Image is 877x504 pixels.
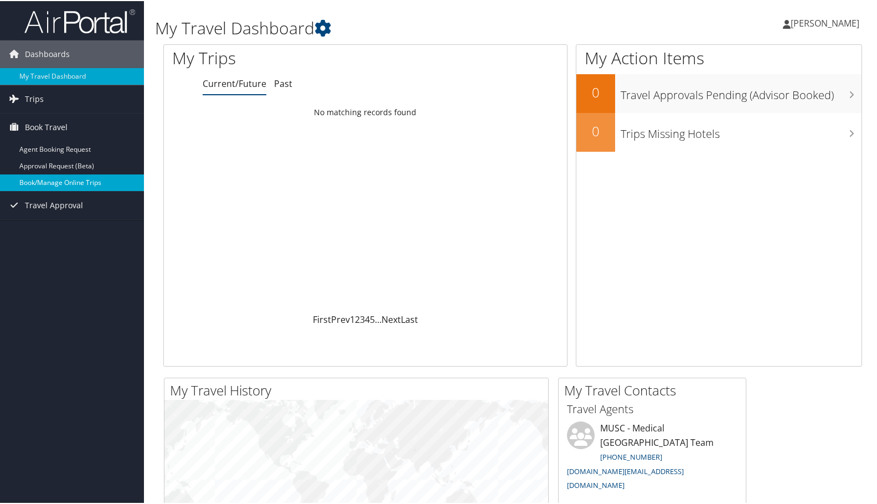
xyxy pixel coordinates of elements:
[172,45,391,69] h1: My Trips
[375,312,381,325] span: …
[203,76,266,89] a: Current/Future
[567,465,684,490] a: [DOMAIN_NAME][EMAIL_ADDRESS][DOMAIN_NAME]
[25,39,70,67] span: Dashboards
[783,6,870,39] a: [PERSON_NAME]
[791,16,859,28] span: [PERSON_NAME]
[313,312,331,325] a: First
[576,73,861,112] a: 0Travel Approvals Pending (Advisor Booked)
[621,81,861,102] h3: Travel Approvals Pending (Advisor Booked)
[25,112,68,140] span: Book Travel
[170,380,548,399] h2: My Travel History
[164,101,567,121] td: No matching records found
[576,112,861,151] a: 0Trips Missing Hotels
[401,312,418,325] a: Last
[360,312,365,325] a: 3
[355,312,360,325] a: 2
[561,420,743,494] li: MUSC - Medical [GEOGRAPHIC_DATA] Team
[24,7,135,33] img: airportal-logo.png
[25,191,83,218] span: Travel Approval
[381,312,401,325] a: Next
[365,312,370,325] a: 4
[274,76,292,89] a: Past
[25,84,44,112] span: Trips
[350,312,355,325] a: 1
[576,82,615,101] h2: 0
[564,380,746,399] h2: My Travel Contacts
[567,400,737,416] h3: Travel Agents
[621,120,861,141] h3: Trips Missing Hotels
[600,451,662,461] a: [PHONE_NUMBER]
[331,312,350,325] a: Prev
[155,16,632,39] h1: My Travel Dashboard
[576,121,615,140] h2: 0
[370,312,375,325] a: 5
[576,45,861,69] h1: My Action Items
